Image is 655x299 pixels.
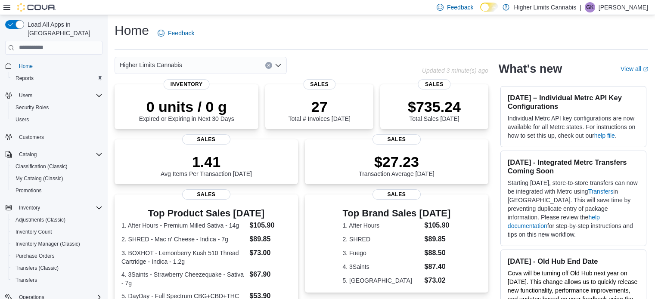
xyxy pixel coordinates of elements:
dt: 2. SHRED - Mac n' Cheese - Indica - 7g [121,235,246,244]
span: Classification (Classic) [16,163,68,170]
p: 27 [288,98,350,115]
span: Inventory [19,204,40,211]
span: Adjustments (Classic) [16,216,65,223]
span: Home [19,63,33,70]
a: Purchase Orders [12,251,58,261]
span: Feedback [168,29,194,37]
button: Reports [9,72,106,84]
span: Reports [12,73,102,83]
button: Transfers [9,274,106,286]
input: Dark Mode [480,3,498,12]
dd: $88.50 [425,248,451,258]
dd: $89.85 [425,234,451,244]
h3: [DATE] - Old Hub End Date [508,257,639,265]
dt: 4. 3Saints - Strawberry Cheezequake - Sativa - 7g [121,270,246,287]
a: Classification (Classic) [12,161,71,172]
button: Users [2,89,106,102]
span: Feedback [447,3,473,12]
dd: $73.02 [425,275,451,286]
span: Inventory Manager (Classic) [16,240,80,247]
a: Inventory Count [12,227,56,237]
span: Sales [418,79,450,89]
span: Sales [182,134,230,145]
span: Transfers (Classic) [12,263,102,273]
span: Sales [303,79,335,89]
span: Users [12,114,102,125]
span: Promotions [16,187,42,194]
dd: $87.40 [425,262,451,272]
span: Inventory [16,203,102,213]
span: Promotions [12,185,102,196]
span: Higher Limits Cannabis [120,60,182,70]
div: Total Sales [DATE] [408,98,461,122]
p: | [580,2,581,12]
span: Sales [373,189,421,200]
button: Inventory [16,203,43,213]
dd: $89.85 [249,234,291,244]
span: Reports [16,75,34,82]
dd: $67.90 [249,269,291,280]
p: Starting [DATE], store-to-store transfers can now be integrated with Metrc using in [GEOGRAPHIC_D... [508,179,639,239]
a: Reports [12,73,37,83]
div: Avg Items Per Transaction [DATE] [161,153,252,177]
a: Transfers [12,275,40,285]
button: Open list of options [275,62,282,69]
div: Transaction Average [DATE] [359,153,435,177]
dd: $105.90 [249,220,291,231]
p: Higher Limits Cannabis [514,2,576,12]
p: [PERSON_NAME] [599,2,648,12]
div: Greg Kazarian [585,2,595,12]
button: Users [16,90,36,101]
div: Expired or Expiring in Next 30 Days [139,98,234,122]
h3: Top Brand Sales [DATE] [343,208,451,219]
h3: [DATE] – Individual Metrc API Key Configurations [508,93,639,111]
p: 1.41 [161,153,252,170]
button: Catalog [16,149,40,160]
button: Customers [2,131,106,143]
button: Catalog [2,148,106,160]
span: Transfers [12,275,102,285]
span: Inventory Count [12,227,102,237]
p: Individual Metrc API key configurations are now available for all Metrc states. For instructions ... [508,114,639,140]
span: Users [19,92,32,99]
span: Purchase Orders [16,253,55,259]
a: Transfers (Classic) [12,263,62,273]
a: Promotions [12,185,45,196]
a: Customers [16,132,47,142]
span: My Catalog (Classic) [16,175,63,182]
span: Catalog [19,151,37,158]
span: Inventory [164,79,210,89]
p: $735.24 [408,98,461,115]
span: Sales [373,134,421,145]
span: Customers [19,134,44,141]
a: Security Roles [12,102,52,113]
dt: 3. BOXHOT - Lemonberry Kush 510 Thread Cartridge - Indica - 1.2g [121,249,246,266]
h2: What's new [499,62,562,76]
span: Home [16,61,102,71]
span: Security Roles [12,102,102,113]
a: View allExternal link [621,65,648,72]
span: Classification (Classic) [12,161,102,172]
dt: 5. [GEOGRAPHIC_DATA] [343,276,421,285]
span: Inventory Count [16,228,52,235]
button: My Catalog (Classic) [9,173,106,185]
svg: External link [643,67,648,72]
span: Catalog [16,149,102,160]
a: Transfers [588,188,614,195]
dt: 1. After Hours - Premium Milled Sativa - 14g [121,221,246,230]
span: Security Roles [16,104,49,111]
span: My Catalog (Classic) [12,173,102,184]
span: Load All Apps in [GEOGRAPHIC_DATA] [24,20,102,37]
button: Classification (Classic) [9,160,106,173]
button: Inventory Manager (Classic) [9,238,106,250]
button: Security Roles [9,102,106,114]
p: Updated 3 minute(s) ago [422,67,488,74]
span: GK [586,2,593,12]
button: Inventory Count [9,226,106,238]
span: Sales [182,189,230,200]
button: Inventory [2,202,106,214]
button: Transfers (Classic) [9,262,106,274]
a: Feedback [154,25,198,42]
p: 0 units / 0 g [139,98,234,115]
